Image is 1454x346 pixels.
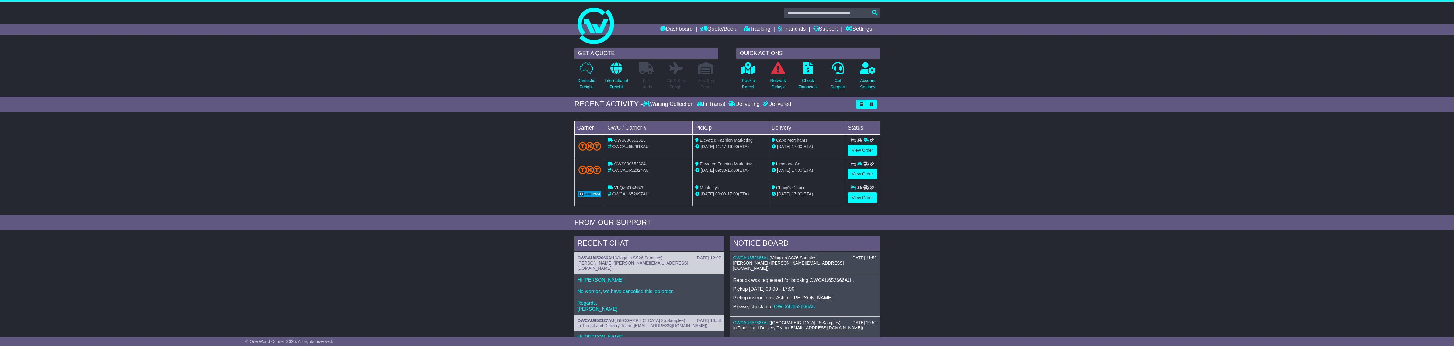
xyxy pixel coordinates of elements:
span: 09:00 [715,192,726,196]
a: View Order [848,192,877,203]
span: © One World Courier 2025. All rights reserved. [245,339,333,344]
span: OWCAU652324AU [612,168,649,173]
p: Please, check info: [733,304,877,310]
img: TNT_Domestic.png [578,166,601,174]
span: [DATE] [777,144,790,149]
a: InternationalFreight [604,62,628,94]
span: VFQZ50045579 [614,185,644,190]
p: Network Delays [770,78,786,90]
div: - (ETA) [695,167,766,174]
p: Full Loads [639,78,654,90]
p: Check Financials [798,78,817,90]
img: TNT_Domestic.png [578,142,601,150]
span: Vilagallo SS26 Samples [616,255,661,260]
div: [DATE] 10:52 [851,320,876,325]
span: [PERSON_NAME] ([PERSON_NAME][EMAIL_ADDRESS][DOMAIN_NAME]) [578,261,688,271]
div: (ETA) [772,167,843,174]
span: [GEOGRAPHIC_DATA] 25 Samples [771,320,839,325]
span: [DATE] [701,168,714,173]
span: [GEOGRAPHIC_DATA] 25 Samples [616,318,684,323]
div: ( ) [578,318,721,323]
span: 17:00 [727,192,738,196]
span: Lima and Co [776,161,800,166]
img: GetCarrierServiceLogo [578,191,601,197]
a: View Order [848,169,877,179]
span: [DATE] [777,192,790,196]
span: 16:00 [727,168,738,173]
p: Air & Sea Freight [667,78,685,90]
a: Financials [778,24,806,35]
a: Dashboard [660,24,693,35]
a: CheckFinancials [798,62,818,94]
div: GET A QUOTE [574,48,718,59]
p: Air / Sea Depot [698,78,714,90]
div: ( ) [733,255,877,261]
span: Elevated Fashion Marketing [700,161,753,166]
span: Elevated Fashion Marketing [700,138,753,143]
p: Get Support [830,78,845,90]
div: QUICK ACTIONS [736,48,880,59]
a: Settings [845,24,872,35]
span: [DATE] [777,168,790,173]
div: Waiting Collection [643,101,695,108]
span: OWCAU652613AU [612,144,649,149]
div: FROM OUR SUPPORT [574,218,880,227]
div: [DATE] 10:58 [696,318,721,323]
a: NetworkDelays [770,62,786,94]
span: In Transit and Delivery Team ([EMAIL_ADDRESS][DOMAIN_NAME]) [578,323,708,328]
a: GetSupport [830,62,845,94]
span: OWS000652613 [614,138,646,143]
td: Carrier [574,121,605,134]
p: Hi [PERSON_NAME], [578,334,721,340]
div: RECENT CHAT [574,236,724,252]
span: 17:00 [792,168,802,173]
div: RECENT ACTIVITY - [574,100,643,109]
p: Track a Parcel [741,78,755,90]
span: 17:00 [792,192,802,196]
a: DomesticFreight [577,62,595,94]
p: Pickup instructions: Ask for [PERSON_NAME] [733,295,877,301]
p: Rebook was requested for booking OWCAU652666AU . [733,277,877,283]
span: 09:30 [715,168,726,173]
a: OWCAU652327AU [733,320,770,325]
td: Delivery [769,121,845,134]
a: OWCAU652327AU [578,318,614,323]
a: OWCAU652666AU [774,304,816,309]
div: [DATE] 11:52 [851,255,876,261]
span: [PERSON_NAME] ([PERSON_NAME][EMAIL_ADDRESS][DOMAIN_NAME]) [733,261,844,271]
div: ( ) [733,320,877,325]
p: Hi [PERSON_NAME], No worries, we have cancelled this job order. Regards, [PERSON_NAME] [578,277,721,312]
div: Delivered [761,101,791,108]
a: Tracking [744,24,770,35]
td: Status [845,121,880,134]
span: Cape Merchants [776,138,807,143]
span: Chavy's Choice [776,185,806,190]
span: [DATE] [701,144,714,149]
p: Pickup [DATE] 09:00 - 17:00. [733,286,877,292]
div: (ETA) [772,191,843,197]
span: M Lifestyle [700,185,720,190]
div: ( ) [578,255,721,261]
div: [DATE] 12:07 [696,255,721,261]
td: Pickup [693,121,769,134]
a: Support [813,24,838,35]
a: OWCAU652666AU [578,255,614,260]
div: NOTICE BOARD [730,236,880,252]
a: AccountSettings [860,62,876,94]
a: OWCAU652666AU [733,255,770,260]
div: (ETA) [772,144,843,150]
span: 16:00 [727,144,738,149]
div: - (ETA) [695,144,766,150]
span: [DATE] [701,192,714,196]
div: In Transit [695,101,727,108]
a: Track aParcel [741,62,755,94]
span: OWCAU652697AU [612,192,649,196]
div: Delivering [727,101,761,108]
span: Vilagallo SS26 Samples [771,255,816,260]
td: OWC / Carrier # [605,121,693,134]
span: 17:00 [792,144,802,149]
div: - (ETA) [695,191,766,197]
a: Quote/Book [700,24,736,35]
p: International Freight [605,78,628,90]
p: Account Settings [860,78,876,90]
